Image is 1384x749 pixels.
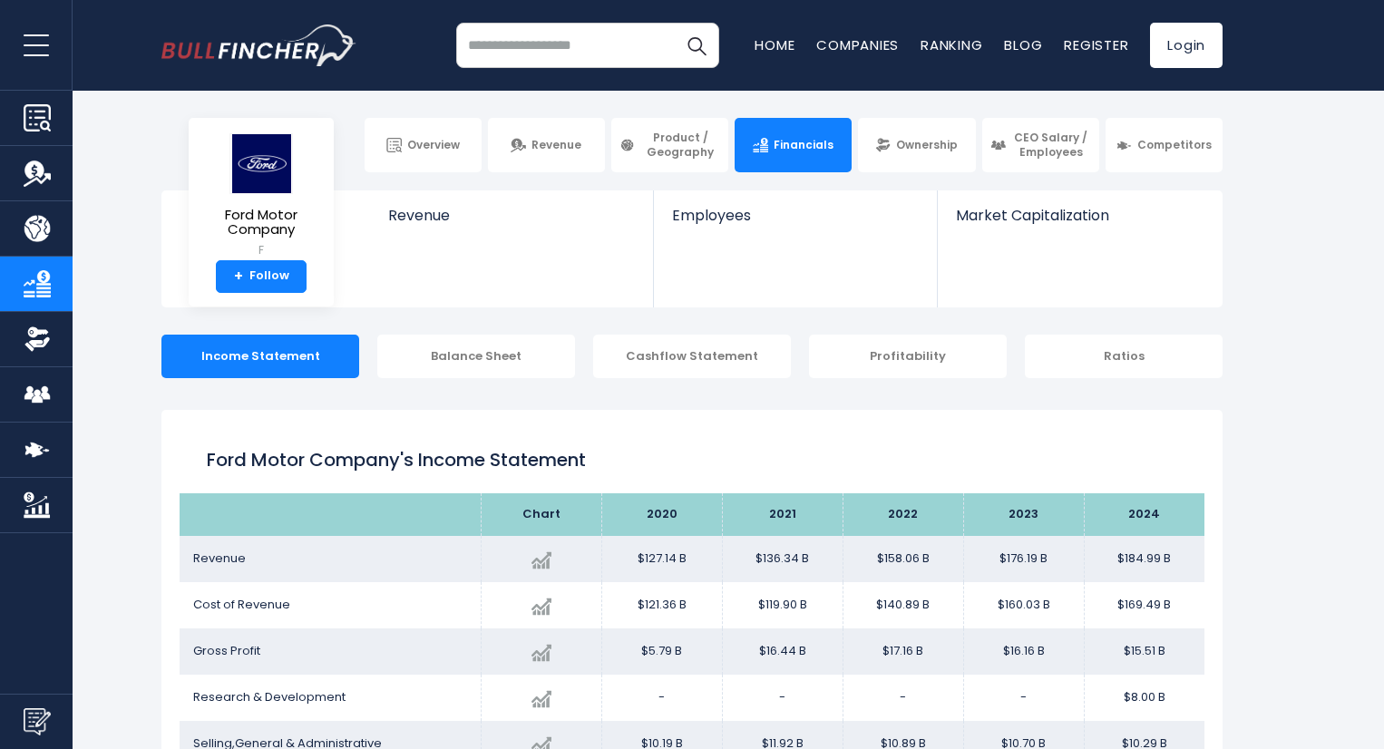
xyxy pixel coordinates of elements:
[722,675,843,721] td: -
[722,493,843,536] th: 2021
[640,131,720,159] span: Product / Geography
[963,675,1084,721] td: -
[365,118,482,172] a: Overview
[816,35,899,54] a: Companies
[1064,35,1128,54] a: Register
[963,493,1084,536] th: 2023
[407,138,460,152] span: Overview
[982,118,1099,172] a: CEO Salary / Employees
[216,260,307,293] a: +Follow
[809,335,1007,378] div: Profitability
[1084,628,1204,675] td: $15.51 B
[193,550,246,567] span: Revenue
[1084,582,1204,628] td: $169.49 B
[1025,335,1223,378] div: Ratios
[193,596,290,613] span: Cost of Revenue
[611,118,728,172] a: Product / Geography
[963,628,1084,675] td: $16.16 B
[1150,23,1223,68] a: Login
[377,335,575,378] div: Balance Sheet
[388,207,636,224] span: Revenue
[735,118,852,172] a: Financials
[755,35,794,54] a: Home
[370,190,654,255] a: Revenue
[963,582,1084,628] td: $160.03 B
[1084,493,1204,536] th: 2024
[207,446,1177,473] h1: Ford Motor Company's Income Statement
[938,190,1221,255] a: Market Capitalization
[722,628,843,675] td: $16.44 B
[1084,675,1204,721] td: $8.00 B
[488,118,605,172] a: Revenue
[161,24,356,66] a: Go to homepage
[601,628,722,675] td: $5.79 B
[202,132,320,260] a: Ford Motor Company F
[843,628,963,675] td: $17.16 B
[193,688,346,705] span: Research & Development
[24,326,51,353] img: Ownership
[531,138,581,152] span: Revenue
[234,268,243,285] strong: +
[963,536,1084,582] td: $176.19 B
[601,493,722,536] th: 2020
[843,582,963,628] td: $140.89 B
[722,536,843,582] td: $136.34 B
[843,493,963,536] th: 2022
[674,23,719,68] button: Search
[203,242,319,258] small: F
[1137,138,1212,152] span: Competitors
[722,582,843,628] td: $119.90 B
[774,138,833,152] span: Financials
[601,536,722,582] td: $127.14 B
[672,207,918,224] span: Employees
[203,208,319,238] span: Ford Motor Company
[593,335,791,378] div: Cashflow Statement
[896,138,958,152] span: Ownership
[1084,536,1204,582] td: $184.99 B
[843,536,963,582] td: $158.06 B
[956,207,1203,224] span: Market Capitalization
[161,335,359,378] div: Income Statement
[481,493,601,536] th: Chart
[601,582,722,628] td: $121.36 B
[858,118,975,172] a: Ownership
[1004,35,1042,54] a: Blog
[921,35,982,54] a: Ranking
[1011,131,1091,159] span: CEO Salary / Employees
[843,675,963,721] td: -
[654,190,936,255] a: Employees
[193,642,260,659] span: Gross Profit
[161,24,356,66] img: bullfincher logo
[601,675,722,721] td: -
[1106,118,1223,172] a: Competitors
